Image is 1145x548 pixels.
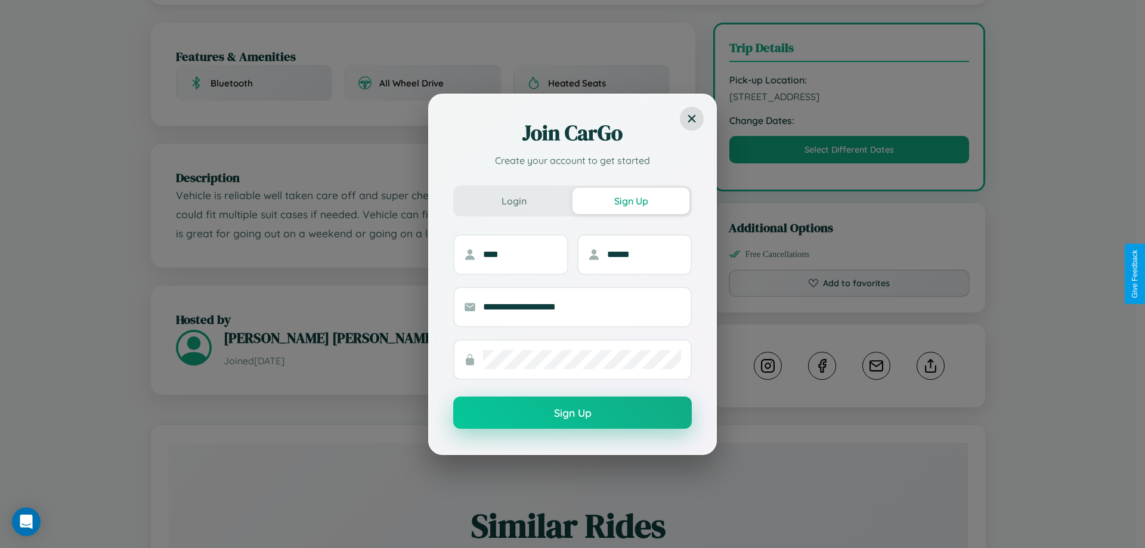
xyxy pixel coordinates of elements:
[572,188,689,214] button: Sign Up
[456,188,572,214] button: Login
[1131,250,1139,298] div: Give Feedback
[453,119,692,147] h2: Join CarGo
[12,507,41,536] div: Open Intercom Messenger
[453,397,692,429] button: Sign Up
[453,153,692,168] p: Create your account to get started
